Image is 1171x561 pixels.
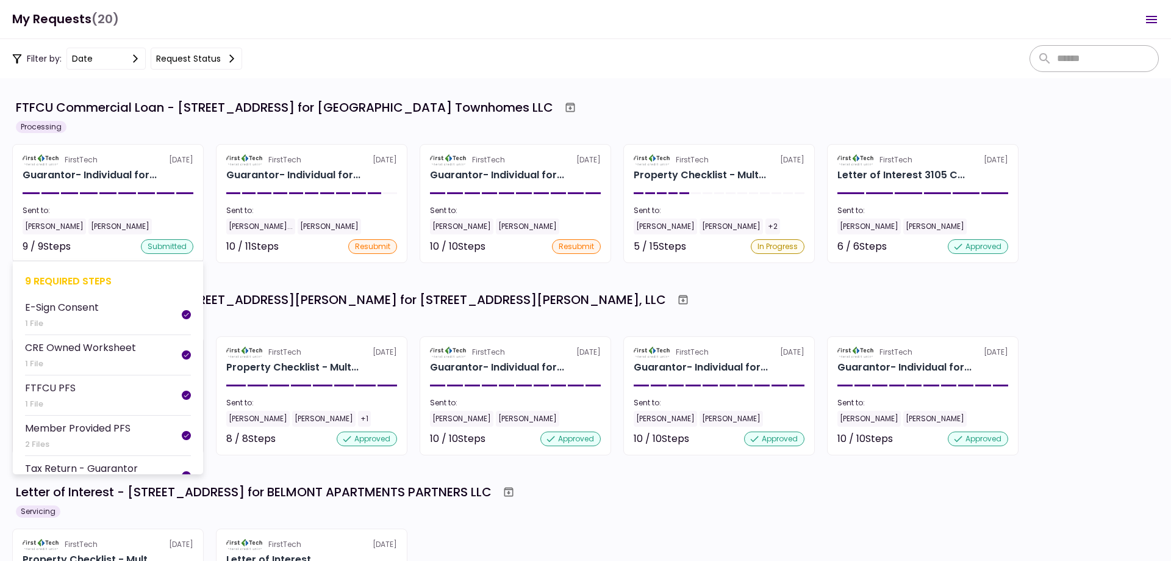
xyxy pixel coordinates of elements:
img: Partner logo [634,347,671,358]
div: [PERSON_NAME] [700,411,763,427]
div: [DATE] [23,154,193,165]
div: Letter of Interest 3105 Clairpoint Court [837,168,965,183]
div: [DATE] [23,539,193,550]
h1: My Requests [12,7,119,32]
div: 5 / 15 Steps [634,239,686,254]
div: [PERSON_NAME] [226,411,290,427]
div: [PERSON_NAME] [837,411,901,427]
div: Sent to: [430,205,601,216]
div: Sent to: [226,205,397,216]
div: Member Provided PFS [25,421,131,436]
div: Guarantor- Individual for Crestwood Village Townhomes LLC Sridhar Kesani [23,168,157,183]
div: Guarantor- Individual for 924 GORDON SMITH, LLC Brad Gillespie [430,360,564,375]
div: resubmit [348,239,397,254]
div: +2 [765,219,780,234]
div: E-Sign Consent [25,300,99,315]
div: submitted [141,239,193,254]
div: 10 / 10 Steps [837,432,893,446]
div: Guarantor- Individual for Crestwood Village Townhomes LLC Raghavender Jella [430,168,564,183]
img: Partner logo [226,539,263,550]
button: Archive workflow [559,96,581,118]
img: Partner logo [226,347,263,358]
button: Request status [151,48,242,70]
div: Processing [16,121,66,133]
div: [PERSON_NAME] [292,411,356,427]
div: 1 File [25,317,99,330]
div: [DATE] [226,347,397,358]
img: Partner logo [837,347,875,358]
div: Guarantor- Individual for 924 GORDON SMITH, LLC Adam Furman [634,360,768,375]
img: Partner logo [23,154,60,165]
div: FTFCU PFS [25,380,76,396]
div: approved [948,239,1008,254]
div: approved [337,432,397,446]
div: FirstTech [472,347,505,358]
img: Partner logo [634,154,671,165]
button: Open menu [1137,5,1166,34]
div: FirstTech [879,154,912,165]
div: [PERSON_NAME] [23,219,86,234]
div: FirstTech [268,154,301,165]
img: Partner logo [837,154,875,165]
div: [PERSON_NAME] [298,219,361,234]
div: 8 / 8 Steps [226,432,276,446]
div: [PERSON_NAME] [700,219,763,234]
div: [DATE] [837,347,1008,358]
div: [PERSON_NAME] [837,219,901,234]
button: Archive workflow [672,289,694,311]
div: FirstTech [268,347,301,358]
div: approved [948,432,1008,446]
div: FirstTech [472,154,505,165]
div: Sent to: [634,397,804,408]
div: Property Checklist - Multi-Family for 924 GORDON SMITH, LLC 924, 948, 963, 972 and 996 Gordon Smi... [226,360,359,375]
div: date [72,52,93,65]
div: Tax Return - Guarantor [25,461,138,476]
img: Partner logo [226,154,263,165]
div: Sent to: [634,205,804,216]
div: [PERSON_NAME] [903,411,967,427]
img: Partner logo [23,539,60,550]
div: [PERSON_NAME] [88,219,152,234]
span: (20) [91,7,119,32]
div: 9 / 9 Steps [23,239,71,254]
div: [DATE] [430,154,601,165]
div: Sent to: [430,397,601,408]
div: Sent to: [837,205,1008,216]
div: Guarantor- Individual for 924 GORDON SMITH, LLC Jared Davis [837,360,972,375]
div: 2 Files [25,438,131,451]
div: In Progress [751,239,804,254]
div: [PERSON_NAME] [430,411,493,427]
div: Letter of Interest - [STREET_ADDRESS] for BELMONT APARTMENTS PARTNERS LLC [16,483,492,501]
div: [PERSON_NAME]... [226,219,295,234]
div: 10 / 11 Steps [226,239,279,254]
div: FTFCU Commercial Loan - [STREET_ADDRESS] for [GEOGRAPHIC_DATA] Townhomes LLC [16,98,553,117]
div: Servicing [16,505,60,518]
div: [PERSON_NAME] [634,219,697,234]
div: approved [540,432,601,446]
div: FirstTech [65,539,98,550]
div: FirstTech [65,154,98,165]
div: FTFCU Commercial Loan - [STREET_ADDRESS][PERSON_NAME] for [STREET_ADDRESS][PERSON_NAME], LLC [16,291,666,309]
div: resubmit [552,239,601,254]
div: [DATE] [634,347,804,358]
div: [PERSON_NAME] [430,219,493,234]
div: FirstTech [676,154,709,165]
img: Partner logo [430,347,467,358]
div: Sent to: [226,397,397,408]
div: Filter by: [12,48,242,70]
div: [DATE] [837,154,1008,165]
div: [DATE] [226,154,397,165]
div: Guarantor- Individual for Crestwood Village Townhomes LLC Chaitanya Chintamaneni [226,168,360,183]
div: 9 required steps [25,273,191,289]
div: 1 File [25,398,76,410]
div: FirstTech [879,347,912,358]
div: [DATE] [430,347,601,358]
div: [DATE] [226,539,397,550]
button: Archive workflow [498,481,520,503]
div: 6 / 6 Steps [837,239,887,254]
div: [PERSON_NAME] [496,411,559,427]
div: 10 / 10 Steps [634,432,689,446]
div: Sent to: [23,205,193,216]
img: Partner logo [430,154,467,165]
div: approved [744,432,804,446]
